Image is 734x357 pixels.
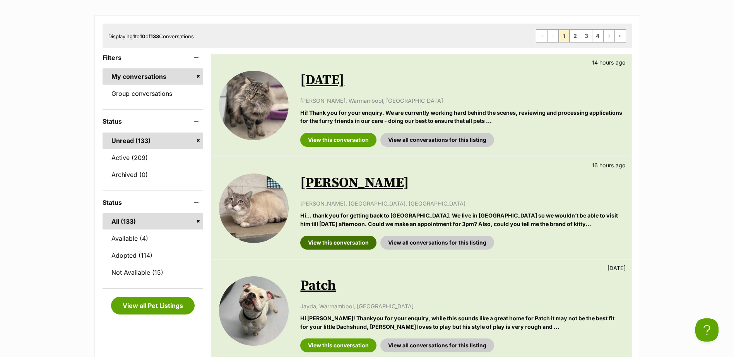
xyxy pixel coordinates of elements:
[103,230,204,246] a: Available (4)
[103,54,204,61] header: Filters
[140,33,145,39] strong: 10
[380,338,494,352] a: View all conversations for this listing
[103,264,204,280] a: Not Available (15)
[103,247,204,263] a: Adopted (114)
[300,277,336,294] a: Patch
[300,236,376,250] a: View this conversation
[300,133,376,147] a: View this conversation
[380,236,494,250] a: View all conversations for this listing
[300,97,623,105] p: [PERSON_NAME], Warrnambool, [GEOGRAPHIC_DATA]
[300,199,623,207] p: [PERSON_NAME], [GEOGRAPHIC_DATA], [GEOGRAPHIC_DATA]
[151,33,159,39] strong: 133
[570,30,581,42] a: Page 2
[219,71,289,140] img: Karma
[300,314,623,331] p: Hi [PERSON_NAME]! Thankyou for your enquiry, while this sounds like a great home for Patch it may...
[133,33,135,39] strong: 1
[300,174,409,192] a: [PERSON_NAME]
[219,276,289,346] img: Patch
[536,30,547,42] span: First page
[111,297,195,314] a: View all Pet Listings
[300,211,623,228] p: Hi… thank you for getting back to [GEOGRAPHIC_DATA]. We live in [GEOGRAPHIC_DATA] so we wouldn’t ...
[108,33,194,39] span: Displaying to of Conversations
[103,167,204,183] a: Archived (0)
[607,264,626,272] p: [DATE]
[548,30,558,42] span: Previous page
[300,302,623,310] p: Jayda, Warrnambool, [GEOGRAPHIC_DATA]
[300,338,376,352] a: View this conversation
[103,133,204,149] a: Unread (133)
[695,318,719,342] iframe: Help Scout Beacon - Open
[592,58,626,66] p: 14 hours ago
[380,133,494,147] a: View all conversations for this listing
[103,68,204,85] a: My conversations
[219,173,289,243] img: Stewart
[592,30,603,42] a: Page 4
[604,30,614,42] a: Next page
[103,199,204,206] header: Status
[559,30,570,42] span: Page 1
[103,118,204,125] header: Status
[615,30,626,42] a: Last page
[592,161,626,169] p: 16 hours ago
[300,71,344,89] a: [DATE]
[103,85,204,102] a: Group conversations
[581,30,592,42] a: Page 3
[300,109,623,125] p: Hi! Thank you for your enquiry. We are currently working hard behind the scenes, reviewing and pr...
[536,29,626,42] nav: Pagination
[103,150,204,166] a: Active (209)
[103,213,204,229] a: All (133)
